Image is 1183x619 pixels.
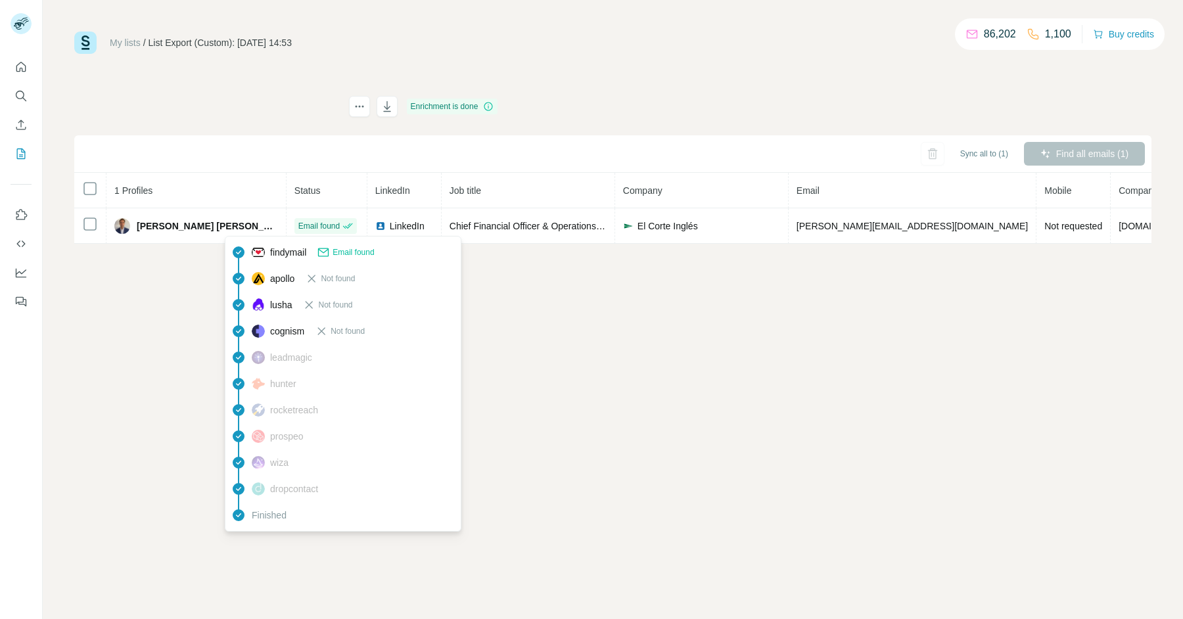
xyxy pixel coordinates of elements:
[143,36,146,49] li: /
[270,325,304,338] span: cognism
[74,96,337,117] h1: List Export (Custom): [DATE] 14:53
[252,325,265,338] img: provider cognism logo
[270,351,312,364] span: leadmagic
[114,218,130,234] img: Avatar
[137,219,278,233] span: [PERSON_NAME] [PERSON_NAME]
[390,219,425,233] span: LinkedIn
[270,298,292,311] span: lusha
[331,325,365,337] span: Not found
[252,378,265,390] img: provider hunter logo
[333,246,374,258] span: Email found
[252,482,265,495] img: provider dropcontact logo
[623,221,634,231] img: company-logo
[450,221,710,231] span: Chief Financial Officer & Operations Director - Technology Dept.
[149,36,292,49] div: List Export (Custom): [DATE] 14:53
[1044,221,1102,231] span: Not requested
[11,232,32,256] button: Use Surfe API
[74,32,97,54] img: Surfe Logo
[270,246,306,259] span: findymail
[110,37,141,48] a: My lists
[252,509,287,522] span: Finished
[252,351,265,364] img: provider leadmagic logo
[11,203,32,227] button: Use Surfe on LinkedIn
[951,144,1017,164] button: Sync all to (1)
[270,403,318,417] span: rocketreach
[294,185,321,196] span: Status
[252,403,265,417] img: provider rocketreach logo
[960,148,1008,160] span: Sync all to (1)
[252,246,265,259] img: provider findymail logo
[375,221,386,231] img: LinkedIn logo
[252,456,265,469] img: provider wiza logo
[11,290,32,313] button: Feedback
[298,220,340,232] span: Email found
[252,430,265,443] img: provider prospeo logo
[623,185,662,196] span: Company
[270,456,289,469] span: wiza
[252,298,265,311] img: provider lusha logo
[11,261,32,285] button: Dashboard
[407,99,498,114] div: Enrichment is done
[11,84,32,108] button: Search
[11,142,32,166] button: My lists
[349,96,370,117] button: actions
[270,377,296,390] span: hunter
[252,272,265,285] img: provider apollo logo
[270,430,304,443] span: prospeo
[270,272,294,285] span: apollo
[797,185,820,196] span: Email
[450,185,481,196] span: Job title
[984,26,1016,42] p: 86,202
[1093,25,1154,43] button: Buy credits
[638,219,698,233] span: El Corte Inglés
[321,273,355,285] span: Not found
[270,482,318,495] span: dropcontact
[1044,185,1071,196] span: Mobile
[11,55,32,79] button: Quick start
[375,185,410,196] span: LinkedIn
[797,221,1028,231] span: [PERSON_NAME][EMAIL_ADDRESS][DOMAIN_NAME]
[114,185,152,196] span: 1 Profiles
[11,113,32,137] button: Enrich CSV
[1045,26,1071,42] p: 1,100
[318,299,352,311] span: Not found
